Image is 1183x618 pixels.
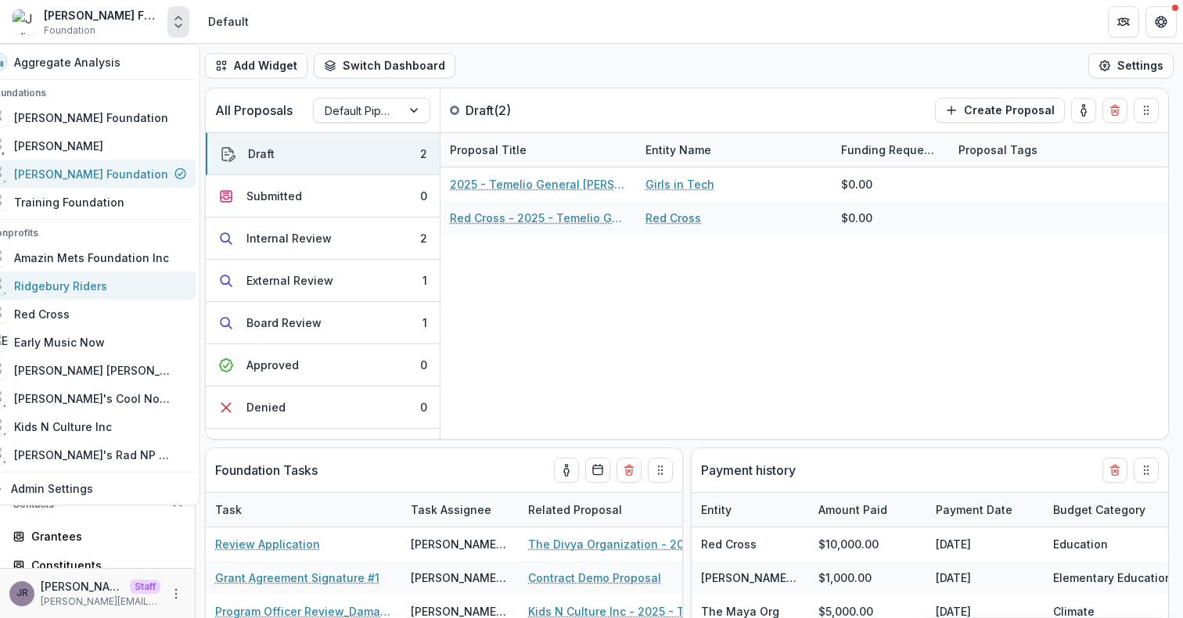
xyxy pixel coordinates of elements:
[206,386,440,429] button: Denied0
[202,10,255,33] nav: breadcrumb
[645,210,701,226] a: Red Cross
[44,23,95,38] span: Foundation
[1145,6,1177,38] button: Get Help
[246,272,333,289] div: External Review
[246,399,286,415] div: Denied
[206,217,440,260] button: Internal Review2
[554,458,579,483] button: toggle-assigned-to-me
[420,357,427,373] div: 0
[809,561,926,595] div: $1,000.00
[692,493,809,526] div: Entity
[701,605,779,618] a: The Maya Org
[422,314,427,331] div: 1
[809,501,897,518] div: Amount Paid
[841,210,872,226] div: $0.00
[926,493,1044,526] div: Payment Date
[440,133,636,167] div: Proposal Title
[206,302,440,344] button: Board Review1
[420,399,427,415] div: 0
[949,133,1145,167] div: Proposal Tags
[422,272,427,289] div: 1
[1134,98,1159,123] button: Drag
[41,578,124,595] p: [PERSON_NAME]
[167,6,189,38] button: Open entity switcher
[44,7,161,23] div: [PERSON_NAME] Foundation
[832,133,949,167] div: Funding Requested
[411,569,509,586] div: [PERSON_NAME] <[PERSON_NAME][EMAIL_ADDRESS][DOMAIN_NAME]>
[926,501,1022,518] div: Payment Date
[420,230,427,246] div: 2
[246,230,332,246] div: Internal Review
[246,314,322,331] div: Board Review
[215,461,318,480] p: Foundation Tasks
[130,580,160,594] p: Staff
[692,501,741,518] div: Entity
[167,584,185,603] button: More
[206,133,440,175] button: Draft2
[926,561,1044,595] div: [DATE]
[6,523,189,549] a: Grantees
[206,344,440,386] button: Approved0
[841,176,872,192] div: $0.00
[949,142,1047,158] div: Proposal Tags
[832,142,949,158] div: Funding Requested
[1102,458,1127,483] button: Delete card
[401,493,519,526] div: Task Assignee
[1088,53,1174,78] button: Settings
[420,188,427,204] div: 0
[13,9,38,34] img: Julie Foundation
[215,536,320,552] a: Review Application
[809,527,926,561] div: $10,000.00
[585,458,610,483] button: Calendar
[519,493,714,526] div: Related Proposal
[411,536,509,552] div: [PERSON_NAME] ([PERSON_NAME][EMAIL_ADDRESS][DOMAIN_NAME])
[636,133,832,167] div: Entity Name
[206,260,440,302] button: External Review1
[701,461,796,480] p: Payment history
[528,569,661,586] a: Contract Demo Proposal
[401,501,501,518] div: Task Assignee
[215,569,379,586] a: Grant Agreement Signature #1
[16,588,28,598] div: Julie Rad
[248,146,275,162] div: Draft
[645,176,714,192] a: Girls in Tech
[701,537,757,551] a: Red Cross
[1102,98,1127,123] button: Delete card
[314,53,455,78] button: Switch Dashboard
[208,13,249,30] div: Default
[420,146,427,162] div: 2
[206,501,251,518] div: Task
[450,176,627,192] a: 2025 - Temelio General [PERSON_NAME]
[1134,458,1159,483] button: Drag
[1053,536,1108,552] div: Education
[1044,501,1155,518] div: Budget Category
[617,458,642,483] button: Delete card
[215,101,293,120] p: All Proposals
[6,552,189,578] a: Constituents
[636,142,721,158] div: Entity Name
[246,188,302,204] div: Submitted
[41,595,160,609] p: [PERSON_NAME][EMAIL_ADDRESS][DOMAIN_NAME]
[519,501,631,518] div: Related Proposal
[450,210,627,226] a: Red Cross - 2025 - Temelio General [PERSON_NAME] Proposal
[1053,569,1172,586] div: Elementary Education
[205,53,307,78] button: Add Widget
[246,357,299,373] div: Approved
[648,458,673,483] button: Drag
[206,493,401,526] div: Task
[1108,6,1139,38] button: Partners
[31,528,176,544] div: Grantees
[206,175,440,217] button: Submitted0
[809,493,926,526] div: Amount Paid
[926,527,1044,561] div: [DATE]
[528,536,705,552] a: The Divya Organization - 2023 - Temelio General Operating Grant Proposal
[466,101,583,120] p: Draft ( 2 )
